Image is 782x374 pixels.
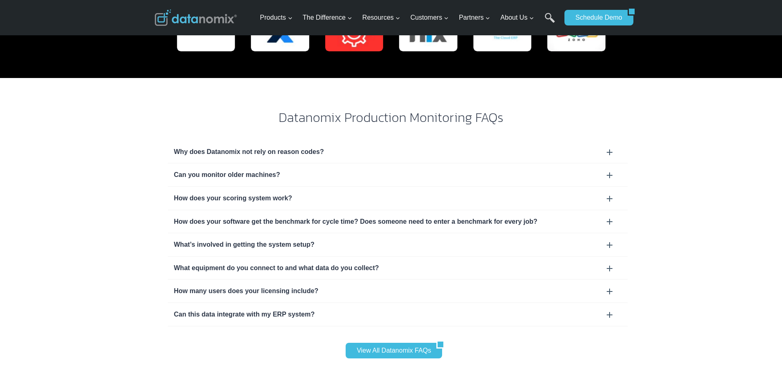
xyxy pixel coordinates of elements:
div: Can you monitor older machines? [174,170,621,180]
div: Can you monitor older machines? [168,163,628,186]
nav: Primary Navigation [257,5,560,31]
div: What equipment do you connect to and what data do you collect? [168,257,628,280]
a: Terms [92,183,104,189]
div: Why does Datanomix not rely on reason codes? [168,140,628,163]
div: Can this data integrate with my ERP system? [168,303,628,326]
div: How does your scoring system work? [174,193,621,204]
span: Last Name [185,0,211,8]
iframe: Chat Widget [741,335,782,374]
div: Why does Datanomix not rely on reason codes? [174,147,621,157]
img: Datanomix [155,9,237,26]
a: Privacy Policy [112,183,138,189]
span: Customers [410,12,449,23]
div: How many users does your licensing include? [174,286,621,296]
a: View All Datanomix FAQs [346,343,436,358]
span: Partners [459,12,490,23]
span: About Us [500,12,534,23]
span: The Difference [303,12,352,23]
div: What’s involved in getting the system setup? [174,239,621,250]
h2: Datanomix Production Monitoring FAQs [155,111,628,124]
a: Schedule Demo [564,10,628,25]
span: Resources [362,12,400,23]
span: Products [260,12,292,23]
span: State/Region [185,101,216,109]
div: Can this data integrate with my ERP system? [174,309,621,320]
div: How does your software get the benchmark for cycle time? Does someone need to enter a benchmark f... [168,210,628,233]
a: Search [545,13,555,31]
div: How many users does your licensing include? [168,280,628,303]
div: How does your scoring system work? [168,187,628,210]
section: FAQ Section [155,140,628,326]
div: What equipment do you connect to and what data do you collect? [174,263,621,273]
div: What’s involved in getting the system setup? [168,233,628,256]
span: Phone number [185,34,222,41]
div: How does your software get the benchmark for cycle time? Does someone need to enter a benchmark f... [174,216,621,227]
